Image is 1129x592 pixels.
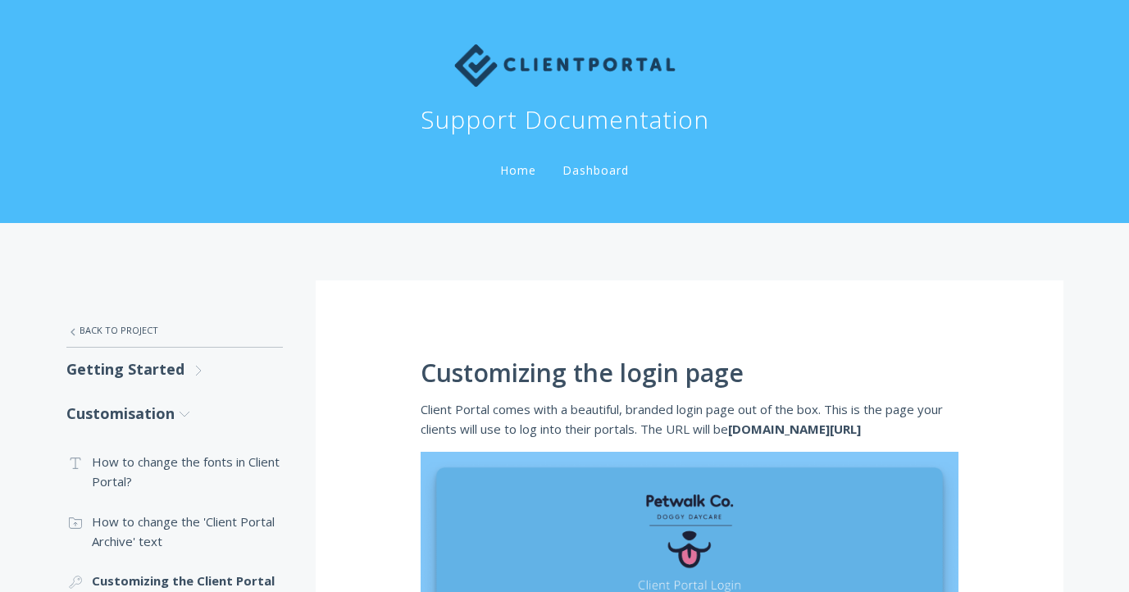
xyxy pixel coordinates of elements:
[66,313,283,348] a: Back to Project
[559,162,632,178] a: Dashboard
[66,502,283,562] a: How to change the 'Client Portal Archive' text
[728,421,861,437] strong: [DOMAIN_NAME][URL]
[421,359,958,387] h1: Customizing the login page
[66,392,283,435] a: Customisation
[66,442,283,502] a: How to change the fonts in Client Portal?
[421,103,709,136] h1: Support Documentation
[421,399,958,439] p: Client Portal comes with a beautiful, branded login page out of the box. This is the page your cl...
[66,348,283,391] a: Getting Started
[497,162,539,178] a: Home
